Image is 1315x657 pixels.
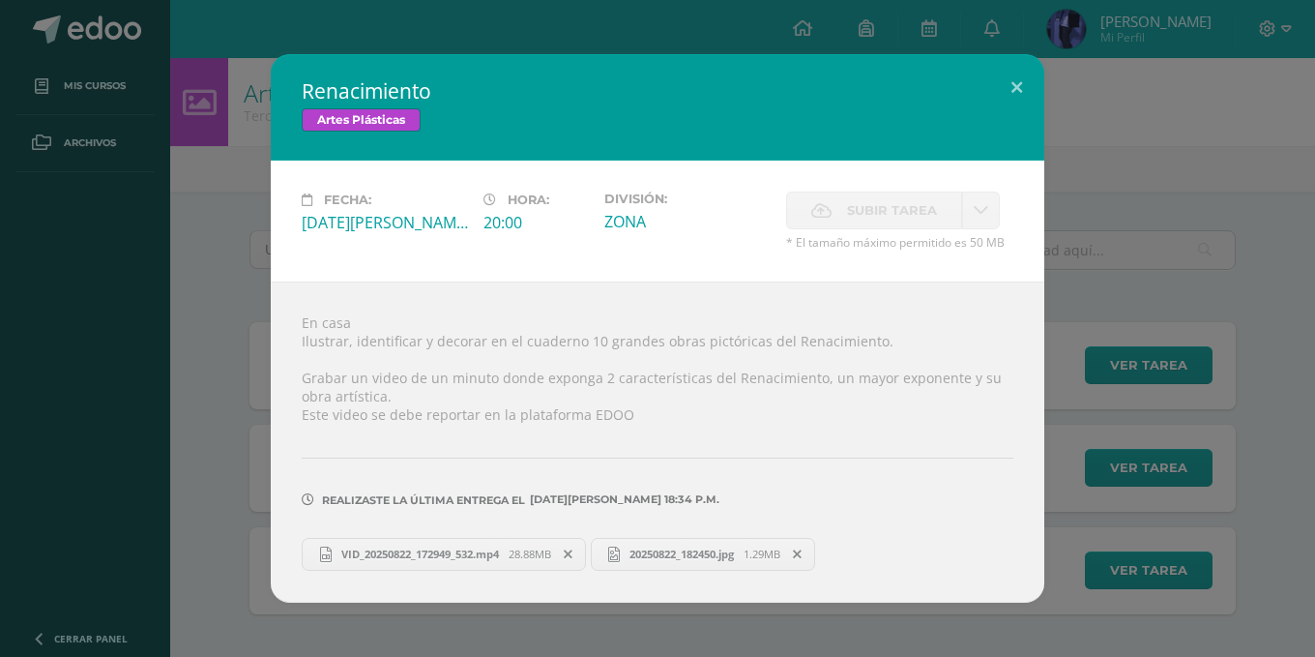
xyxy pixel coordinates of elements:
[508,193,549,207] span: Hora:
[525,499,719,500] span: [DATE][PERSON_NAME] 18:34 p.m.
[332,547,509,561] span: VID_20250822_172949_532.mp4
[591,538,816,571] a: 20250822_182450.jpg 1.29MB
[786,234,1013,251] span: * El tamaño máximo permitido es 50 MB
[786,192,962,229] label: La fecha de entrega ha expirado
[781,544,814,565] span: Remover entrega
[322,493,525,507] span: Realizaste la última entrega el
[302,77,1013,105] h2: Renacimiento
[271,282,1044,602] div: En casa Ilustrar, identificar y decorar en el cuaderno 10 grandes obras pictóricas del Renacimien...
[962,192,1000,229] a: La fecha de entrega ha expirado
[552,544,585,565] span: Remover entrega
[302,108,421,132] span: Artes Plásticas
[604,192,771,206] label: División:
[620,547,744,561] span: 20250822_182450.jpg
[302,538,586,571] a: VID_20250822_172949_532.mp4 28.88MB
[509,547,551,561] span: 28.88MB
[302,212,468,233] div: [DATE][PERSON_NAME]
[744,547,780,561] span: 1.29MB
[324,193,371,207] span: Fecha:
[604,211,771,232] div: ZONA
[483,212,589,233] div: 20:00
[989,54,1044,120] button: Close (Esc)
[847,193,937,228] span: Subir tarea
